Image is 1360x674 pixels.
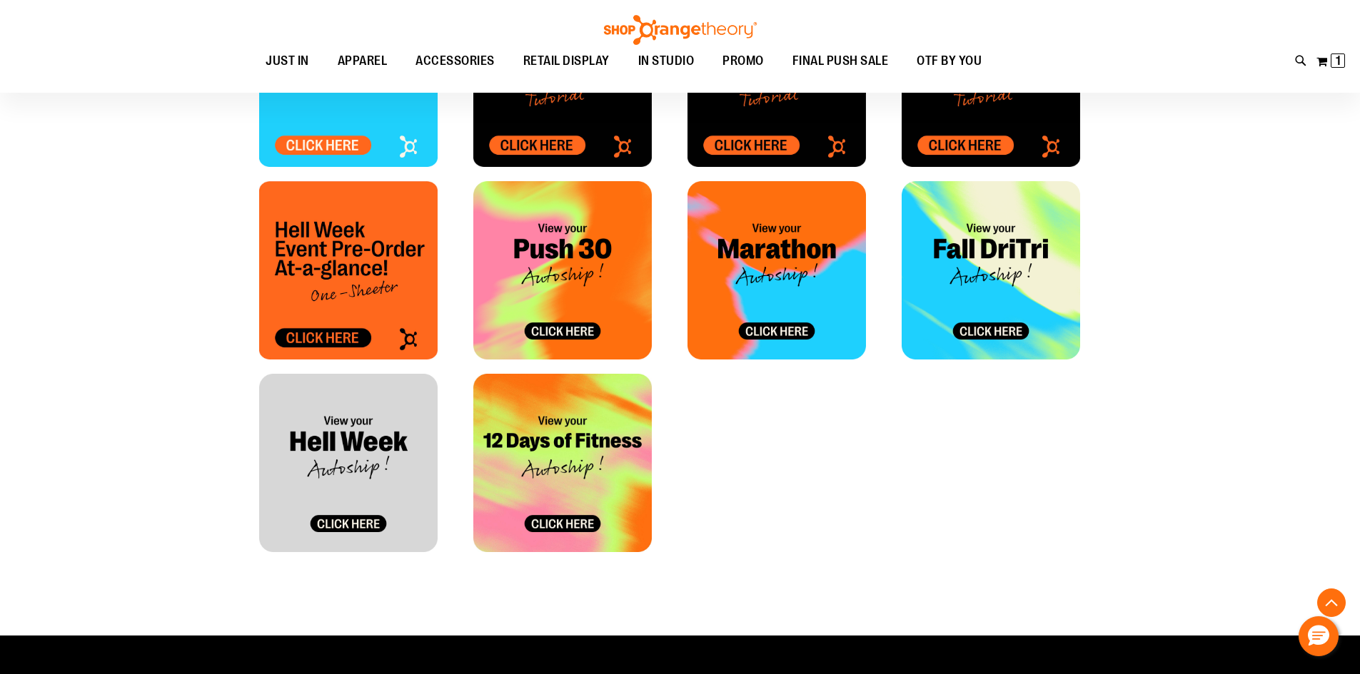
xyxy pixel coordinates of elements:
span: IN STUDIO [638,45,695,77]
span: OTF BY YOU [917,45,982,77]
a: ACCESSORIES [401,45,509,78]
span: RETAIL DISPLAY [523,45,610,77]
a: FINAL PUSH SALE [778,45,903,78]
span: 1 [1336,53,1341,68]
button: Back To Top [1317,588,1346,617]
a: JUST IN [251,45,323,78]
span: APPAREL [338,45,388,77]
img: Shop Orangetheory [602,15,759,45]
a: IN STUDIO [624,45,709,77]
a: APPAREL [323,45,402,78]
span: ACCESSORIES [415,45,495,77]
img: HELLWEEK_Allocation Tile [259,181,438,359]
span: JUST IN [266,45,309,77]
a: OTF BY YOU [902,45,996,78]
img: OTF Tile - Marathon Marketing [687,181,866,359]
span: PROMO [722,45,764,77]
button: Hello, have a question? Let’s chat. [1299,616,1339,656]
img: FALL DRI TRI_Allocation Tile [902,181,1080,359]
a: PROMO [708,45,778,78]
a: RETAIL DISPLAY [509,45,624,78]
span: FINAL PUSH SALE [792,45,889,77]
img: HELLWEEK_Allocation Tile [259,374,438,552]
